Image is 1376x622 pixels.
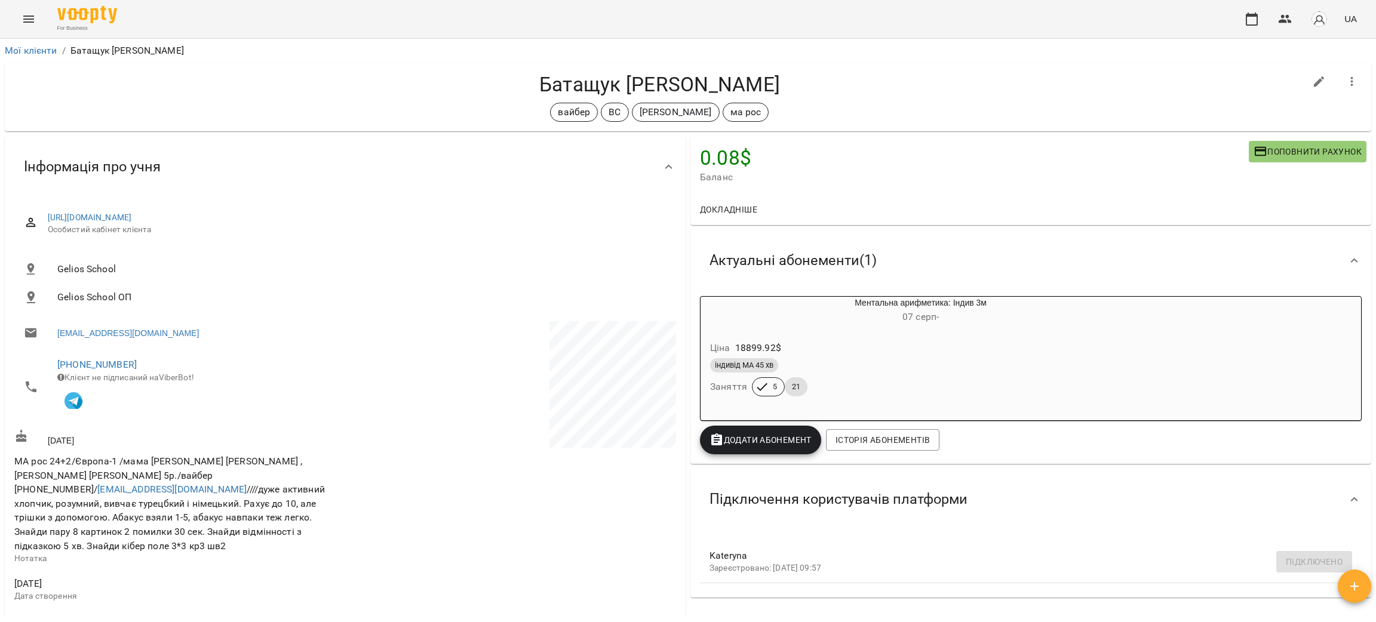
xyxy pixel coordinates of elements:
[690,230,1371,291] div: Актуальні абонементи(1)
[710,340,730,356] h6: Ціна
[48,224,666,236] span: Особистий кабінет клієнта
[700,170,1249,184] span: Баланс
[1311,11,1328,27] img: avatar_s.png
[5,44,1371,58] nav: breadcrumb
[14,455,325,551] span: МА рос 24+2/Європа-1 /мама [PERSON_NAME] [PERSON_NAME] , [PERSON_NAME] [PERSON_NAME] 5р./вайбер [...
[766,381,784,392] span: 5
[701,297,758,325] div: Ментальна арифметика: Індив 3м
[558,105,590,119] p: вайбер
[723,103,769,122] div: ма рос
[57,384,90,416] button: Клієнт підписаний на VooptyBot
[836,433,930,447] span: Історія абонементів
[14,5,43,33] button: Menu
[5,45,57,56] a: Мої клієнти
[57,290,666,304] span: Gelios School ОП
[700,202,757,217] span: Докладніше
[14,72,1305,97] h4: Батащук [PERSON_NAME]
[695,199,762,220] button: Докладніше
[62,44,66,58] li: /
[14,553,343,565] p: Нотатка
[24,158,161,176] span: Інформація про учня
[601,103,628,122] div: ВС
[57,24,117,32] span: For Business
[97,484,247,495] a: [EMAIL_ADDRESS][DOMAIN_NAME]
[57,327,199,339] a: [EMAIL_ADDRESS][DOMAIN_NAME]
[14,577,343,591] span: [DATE]
[709,433,812,447] span: Додати Абонемент
[1344,13,1357,25] span: UA
[57,262,666,276] span: Gelios School
[12,427,345,449] div: [DATE]
[710,378,747,395] h6: Заняття
[1254,144,1362,159] span: Поповнити рахунок
[709,251,877,270] span: Актуальні абонементи ( 1 )
[632,103,720,122] div: [PERSON_NAME]
[57,359,137,370] a: [PHONE_NUMBER]
[730,105,761,119] p: ма рос
[690,469,1371,530] div: Підключення користувачів платформи
[14,590,343,602] p: Дата створення
[609,105,621,119] p: ВС
[709,562,1333,574] p: Зареєстровано: [DATE] 09:57
[709,490,967,509] span: Підключення користувачів платформи
[902,311,939,322] span: 07 серп -
[700,146,1249,170] h4: 0.08 $
[1340,8,1362,30] button: UA
[70,44,184,58] p: Батащук [PERSON_NAME]
[57,372,194,382] span: Клієнт не підписаний на ViberBot!
[735,341,781,355] p: 18899.92 $
[550,103,598,122] div: вайбер
[758,297,1083,325] div: Ментальна арифметика: Індив 3м
[826,429,939,451] button: Історія абонементів
[709,549,1333,563] span: Kateryna
[710,360,778,371] span: індивід МА 45 хв
[640,105,712,119] p: [PERSON_NAME]
[1249,141,1366,162] button: Поповнити рахунок
[5,136,686,198] div: Інформація про учня
[700,426,821,454] button: Додати Абонемент
[701,297,1083,411] button: Ментальна арифметика: Індив 3м07 серп- Ціна18899.92$індивід МА 45 хвЗаняття521
[785,381,807,392] span: 21
[48,213,132,222] a: [URL][DOMAIN_NAME]
[64,392,82,410] img: Telegram
[57,6,117,23] img: Voopty Logo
